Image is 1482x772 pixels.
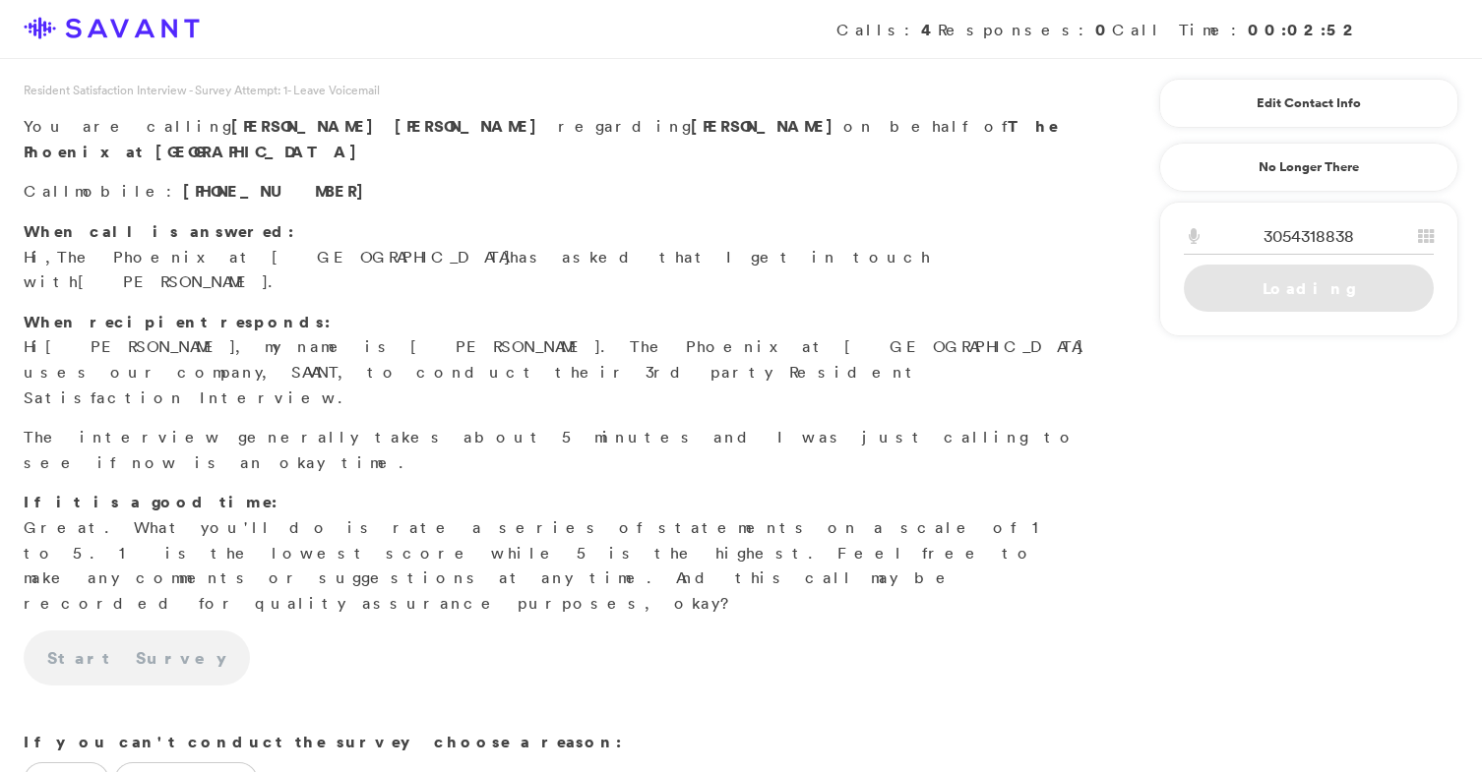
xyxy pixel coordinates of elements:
p: You are calling regarding on behalf of [24,114,1084,164]
strong: When recipient responds: [24,311,331,332]
strong: 00:02:52 [1248,19,1360,40]
span: mobile [75,181,166,201]
span: [PERSON_NAME] [231,115,384,137]
strong: The Phoenix at [GEOGRAPHIC_DATA] [24,115,1058,162]
p: Call : [24,179,1084,205]
span: [PERSON_NAME] [395,115,547,137]
a: Loading [1184,265,1434,312]
span: [PERSON_NAME] [45,336,235,356]
p: Hi , my name is [PERSON_NAME]. The Phoenix at [GEOGRAPHIC_DATA] uses our company, SAVANT, to cond... [24,310,1084,410]
span: The Phoenix at [GEOGRAPHIC_DATA] [57,247,510,267]
strong: [PERSON_NAME] [691,115,843,137]
p: Great. What you'll do is rate a series of statements on a scale of 1 to 5. 1 is the lowest score ... [24,490,1084,616]
strong: If you can't conduct the survey choose a reason: [24,731,622,752]
a: Start Survey [24,630,250,685]
span: [PERSON_NAME] [78,271,268,291]
a: Edit Contact Info [1184,88,1434,119]
strong: If it is a good time: [24,491,278,512]
strong: 0 [1095,19,1112,40]
p: Hi, has asked that I get in touch with . [24,219,1084,295]
span: [PHONE_NUMBER] [183,180,374,202]
strong: When call is answered: [24,220,294,242]
span: Resident Satisfaction Interview - Survey Attempt: 1 - Leave Voicemail [24,82,380,98]
a: No Longer There [1159,143,1458,192]
p: The interview generally takes about 5 minutes and I was just calling to see if now is an okay time. [24,425,1084,475]
strong: 4 [921,19,938,40]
